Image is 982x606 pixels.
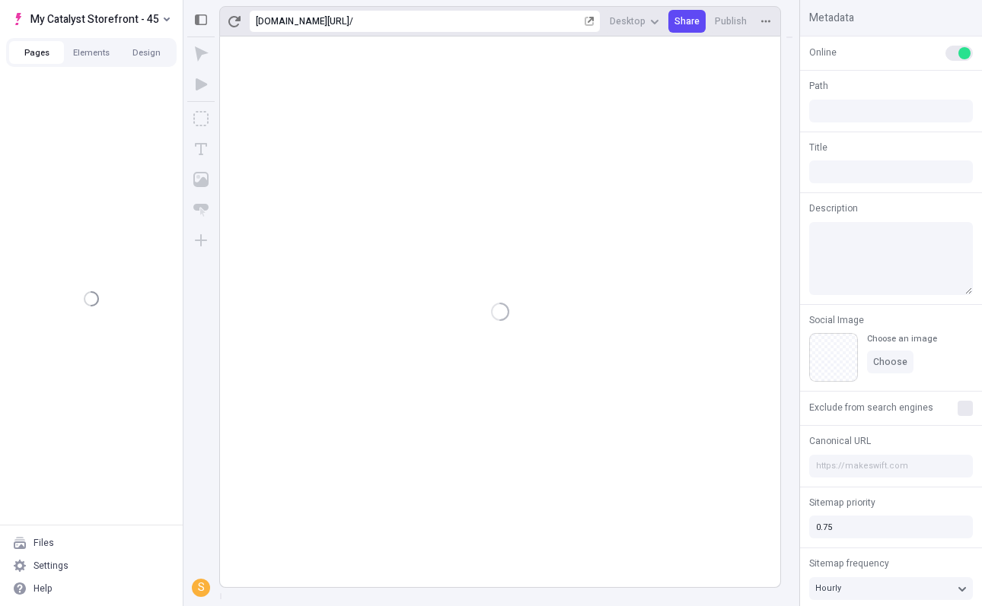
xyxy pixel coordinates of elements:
span: Share [674,15,700,27]
button: Desktop [604,10,665,33]
button: Publish [709,10,753,33]
button: Pages [9,41,64,64]
span: Sitemap frequency [809,557,889,570]
input: https://makeswift.com [809,455,973,478]
span: Choose [873,356,907,368]
span: My Catalyst Storefront - 45 [30,10,159,28]
div: / [349,15,353,27]
span: Desktop [610,15,646,27]
span: Social Image [809,313,864,327]
button: Elements [64,41,119,64]
div: [URL][DOMAIN_NAME] [256,15,349,27]
span: Title [809,141,827,154]
button: Button [187,196,215,224]
button: Image [187,166,215,193]
span: Publish [715,15,747,27]
span: Path [809,79,828,93]
span: Exclude from search engines [809,401,933,414]
div: Settings [33,560,69,572]
button: Text [187,135,215,163]
button: Share [668,10,706,33]
div: Files [33,537,54,549]
div: S [193,580,209,595]
div: Help [33,582,53,595]
button: Choose [867,351,913,373]
div: Choose an image [867,333,937,344]
button: Select site [6,8,176,30]
span: Description [809,201,858,215]
span: Sitemap priority [809,496,875,509]
button: Design [119,41,174,64]
button: Hourly [809,577,973,600]
button: Box [187,105,215,132]
span: Canonical URL [809,434,871,448]
span: Online [809,46,837,59]
span: Hourly [815,582,841,595]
